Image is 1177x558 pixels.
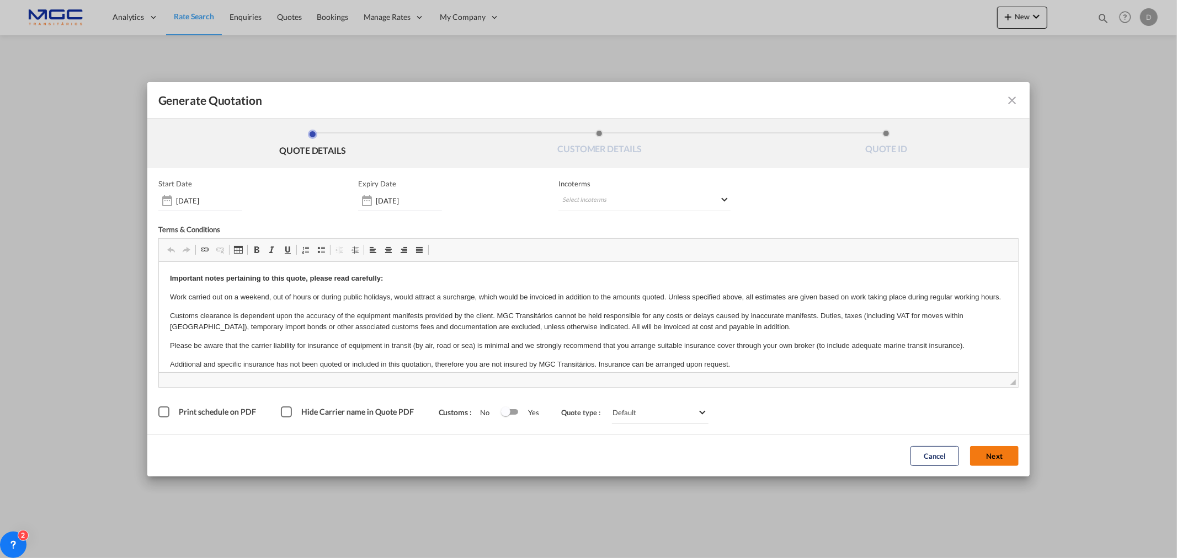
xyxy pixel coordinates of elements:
a: Aumentar avanço [347,243,363,257]
p: Please be aware that the carrier liability for insurance of equipment in transit (by air, road or... [11,78,849,90]
body: Editor de texto enriquecido, editor2 [11,11,849,232]
p: Additional and specific insurance has not been quoted or included in this quotation, therefore yo... [11,97,849,109]
p: Customs clearance is dependent upon the accuracy of the equipment manifests provided by the clien... [11,49,849,72]
button: Cancel [910,446,959,466]
a: Centrado [381,243,396,257]
input: Expiry date [376,196,442,205]
a: Justificado [412,243,427,257]
a: Alinhar à esquerda [365,243,381,257]
iframe: Editor de texto enriquecido, editor2 [159,262,1019,372]
a: Negrito (Ctrl+B) [249,243,264,257]
div: Terms & Conditions [158,225,589,238]
span: Redimensionar [1010,379,1016,385]
md-icon: icon-close fg-AAA8AD cursor m-0 [1005,94,1019,107]
span: No [481,408,501,417]
button: Next [970,446,1019,466]
input: Start date [176,196,242,205]
p: Start Date [158,179,192,188]
span: Incoterms [558,179,731,188]
a: Refazer (Ctrl+Y) [179,243,194,257]
span: Quote type : [562,408,609,417]
span: Yes [518,408,540,417]
p: Expiry Date [358,179,396,188]
a: Marcas [313,243,329,257]
span: Customs : [439,407,481,417]
a: Itálico (Ctrl+I) [264,243,280,257]
li: CUSTOMER DETAILS [456,130,743,159]
a: Hiperligação (Ctrl+K) [197,243,212,257]
a: Tabela [231,243,246,257]
a: Eliminar hiperligação [212,243,228,257]
span: Generate Quotation [158,93,262,108]
a: Anular (Ctrl+Z) [163,243,179,257]
a: Diminuir avanço [332,243,347,257]
p: Work carried out on a weekend, out of hours or during public holidays, would attract a surcharge,... [11,30,849,41]
li: QUOTE ID [743,130,1030,159]
a: Numeração [298,243,313,257]
md-dialog: Generate QuotationQUOTE ... [147,82,1030,476]
li: QUOTE DETAILS [169,130,456,159]
a: Sublinhado (Ctrl+U) [280,243,295,257]
span: Print schedule on PDF [179,407,256,416]
strong: Important notes pertaining to this quote, please read carefully: [11,12,224,20]
a: Alinhar à direita [396,243,412,257]
md-checkbox: Hide Carrier name in Quote PDF [281,407,417,418]
md-select: Select Incoterms [558,191,731,211]
div: Default [613,408,637,417]
md-checkbox: Print schedule on PDF [158,407,259,418]
md-switch: Switch 1 [501,404,518,421]
span: Hide Carrier name in Quote PDF [301,407,414,416]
